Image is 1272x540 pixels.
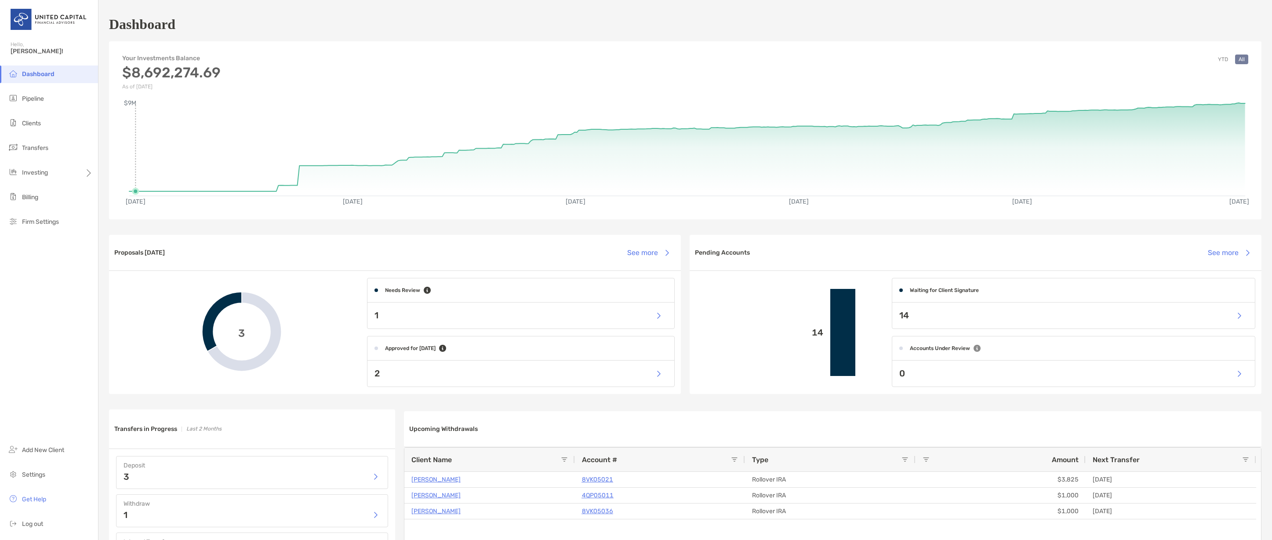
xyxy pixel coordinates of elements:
a: 8VK05021 [582,474,613,485]
p: 1 [374,310,378,321]
h4: Needs Review [385,287,420,293]
text: [DATE] [343,198,363,205]
text: $9M [124,99,136,107]
img: dashboard icon [8,68,18,79]
p: 0 [899,368,905,379]
h3: Pending Accounts [695,249,750,256]
text: [DATE] [126,198,145,205]
img: settings icon [8,469,18,479]
img: firm-settings icon [8,216,18,226]
h4: Accounts Under Review [910,345,970,351]
a: [PERSON_NAME] [411,474,461,485]
span: Type [752,456,768,464]
span: [PERSON_NAME]! [11,47,93,55]
span: Pipeline [22,95,44,102]
button: See more [1201,243,1256,263]
img: billing icon [8,191,18,202]
img: transfers icon [8,142,18,153]
h4: Approved for [DATE] [385,345,436,351]
div: Rollover IRA [745,488,916,503]
span: Clients [22,120,41,127]
text: [DATE] [790,198,810,205]
span: Log out [22,520,43,528]
span: Settings [22,471,45,478]
h3: Proposals [DATE] [114,249,165,256]
h4: Your Investments Balance [122,55,221,62]
h4: Waiting for Client Signature [910,287,979,293]
p: 1 [124,511,127,519]
a: [PERSON_NAME] [411,506,461,517]
span: Account # [582,456,617,464]
h1: Dashboard [109,16,175,33]
text: [DATE] [566,198,586,205]
span: Client Name [411,456,452,464]
p: Last 2 Months [186,423,222,434]
img: logout icon [8,518,18,529]
span: Dashboard [22,70,55,78]
p: 14 [899,310,909,321]
div: [DATE] [1086,472,1256,487]
div: [DATE] [1086,504,1256,519]
button: YTD [1214,55,1232,64]
text: [DATE] [1230,198,1250,205]
h4: Deposit [124,462,381,469]
h3: Upcoming Withdrawals [409,425,478,433]
p: As of [DATE] [122,84,221,90]
text: [DATE] [1013,198,1033,205]
div: $1,000 [916,488,1086,503]
img: pipeline icon [8,93,18,103]
p: 2 [374,368,380,379]
span: Investing [22,169,48,176]
span: Transfers [22,144,48,152]
p: 3 [124,472,129,481]
div: Rollover IRA [745,472,916,487]
span: Billing [22,193,38,201]
button: All [1235,55,1248,64]
img: add_new_client icon [8,444,18,455]
span: 3 [238,325,245,338]
div: $1,000 [916,504,1086,519]
img: get-help icon [8,493,18,504]
h3: $8,692,274.69 [122,64,221,81]
span: Firm Settings [22,218,59,226]
h3: Transfers in Progress [114,425,177,433]
img: clients icon [8,117,18,128]
img: investing icon [8,167,18,177]
h4: Withdraw [124,500,381,507]
a: 8VK05036 [582,506,613,517]
a: 4QP05011 [582,490,614,501]
span: Add New Client [22,446,64,454]
p: 14 [697,327,823,338]
span: Next Transfer [1093,456,1140,464]
div: $3,825 [916,472,1086,487]
div: [DATE] [1086,488,1256,503]
button: See more [620,243,676,263]
div: Rollover IRA [745,504,916,519]
img: United Capital Logo [11,4,87,35]
span: Get Help [22,496,46,503]
a: [PERSON_NAME] [411,490,461,501]
span: Amount [1052,456,1079,464]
